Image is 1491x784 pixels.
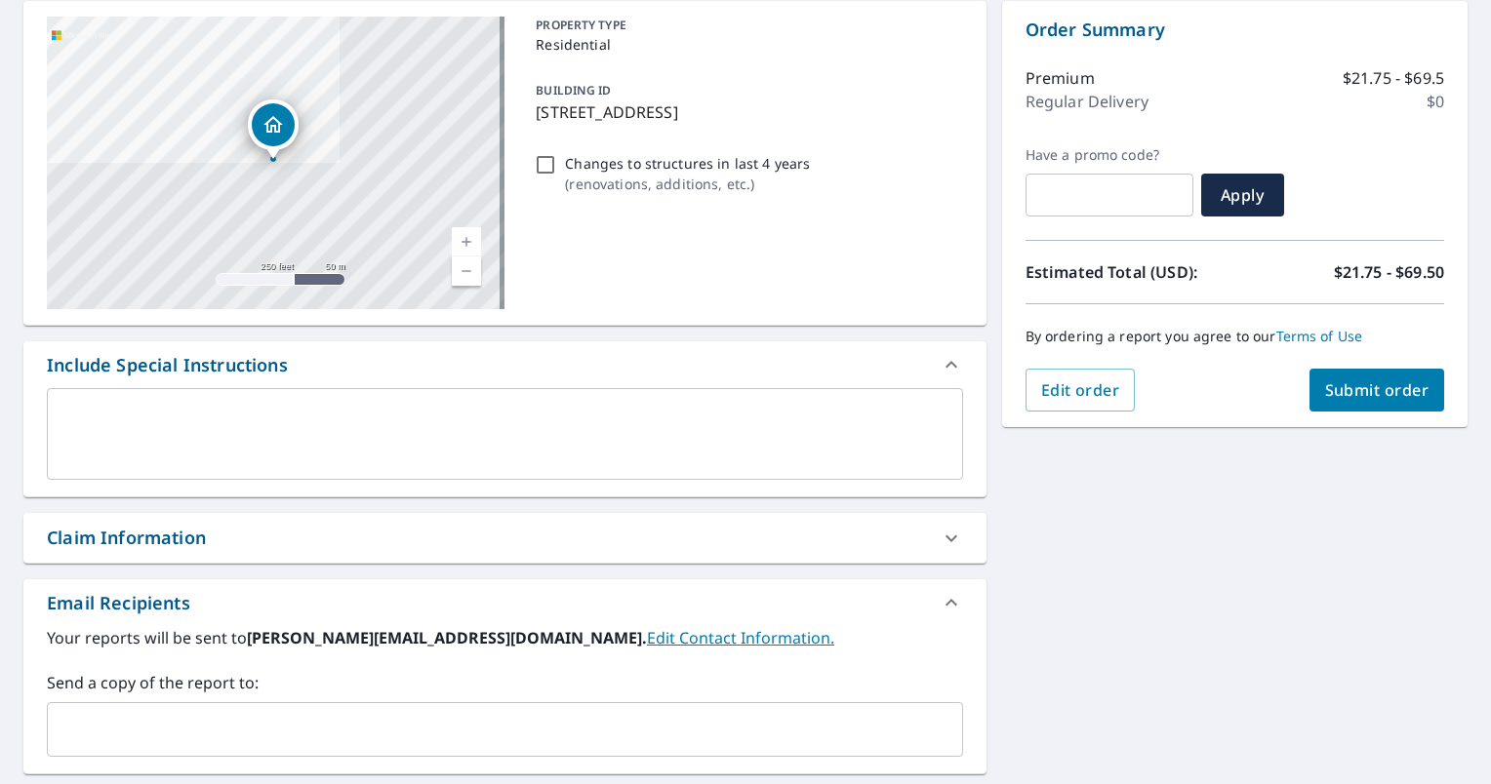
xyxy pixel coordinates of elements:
label: Have a promo code? [1026,146,1193,164]
p: [STREET_ADDRESS] [536,100,954,124]
span: Apply [1217,184,1269,206]
a: Terms of Use [1276,327,1363,345]
a: Current Level 17, Zoom In [452,227,481,256]
p: Order Summary [1026,17,1444,43]
p: $21.75 - $69.5 [1343,66,1444,90]
button: Submit order [1310,369,1445,412]
div: Email Recipients [23,579,987,626]
p: ( renovations, additions, etc. ) [565,174,810,194]
div: Claim Information [23,513,987,563]
p: Changes to structures in last 4 years [565,153,810,174]
a: Current Level 17, Zoom Out [452,256,481,286]
button: Apply [1201,174,1284,216]
p: Estimated Total (USD): [1026,260,1235,284]
p: $21.75 - $69.50 [1334,260,1444,284]
div: Include Special Instructions [47,352,288,378]
div: Email Recipients [47,590,190,616]
p: By ordering a report you agree to our [1026,328,1444,345]
a: EditContactInfo [647,627,834,648]
button: Edit order [1026,369,1136,412]
p: Residential [536,34,954,55]
div: Dropped pin, building 1, Residential property, 300 Canyon Crest Dr Amarillo, TX 79124 [248,99,299,160]
p: PROPERTY TYPE [536,17,954,34]
p: BUILDING ID [536,82,611,98]
p: $0 [1427,90,1444,113]
p: Regular Delivery [1026,90,1148,113]
p: Premium [1026,66,1095,90]
span: Submit order [1325,379,1430,401]
b: [PERSON_NAME][EMAIL_ADDRESS][DOMAIN_NAME]. [247,627,647,648]
label: Your reports will be sent to [47,626,963,649]
div: Include Special Instructions [23,341,987,388]
span: Edit order [1041,379,1120,401]
label: Send a copy of the report to: [47,671,963,694]
div: Claim Information [47,525,206,551]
